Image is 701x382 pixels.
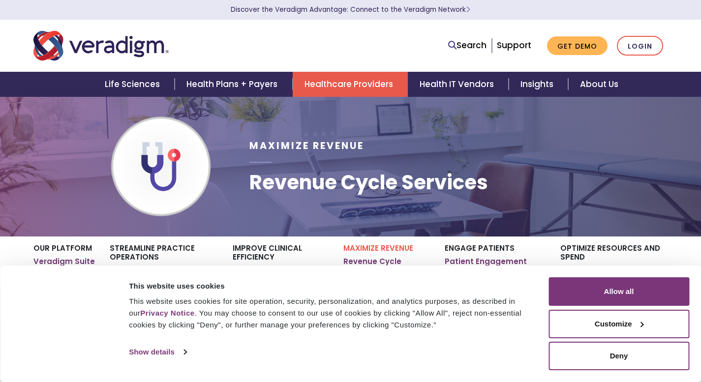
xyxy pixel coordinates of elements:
button: Allow all [549,277,689,306]
div: This website uses cookies [129,280,537,292]
a: About Us [568,72,630,97]
img: Veradigm logo [33,29,169,62]
a: Get Demo [547,36,608,56]
a: Patient Engagement Platform [445,257,546,276]
a: Discover the Veradigm Advantage: Connect to the Veradigm NetworkLearn More [231,5,470,14]
a: Support [497,39,531,51]
a: Revenue Cycle Services [343,257,429,276]
a: Show details [129,345,186,359]
span: Learn More [466,5,470,14]
button: Customize [549,310,689,338]
h1: Revenue Cycle Services [249,171,488,194]
a: Privacy Notice [140,309,194,317]
a: Search [448,39,487,52]
span: Maximize Revenue [249,139,364,152]
a: Insights [509,72,568,97]
div: This website uses cookies for site operation, security, personalization, and analytics purposes, ... [129,295,537,331]
a: Veradigm Suite [33,257,95,266]
a: Health IT Vendors [408,72,509,97]
a: Login [617,36,663,56]
a: Life Sciences [93,72,175,97]
button: Deny [549,342,689,370]
a: Health Plans + Payers [175,72,292,97]
a: Healthcare Providers [293,72,408,97]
